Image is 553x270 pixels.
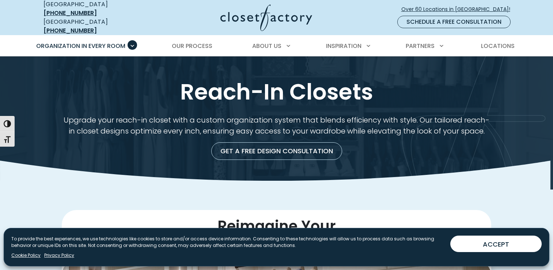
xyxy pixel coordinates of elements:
[62,115,491,136] p: Upgrade your reach-in closet with a custom organization system that blends efficiency with style....
[397,16,511,28] a: Schedule a Free Consultation
[217,216,336,236] span: Reimagine Your
[43,9,97,17] a: [PHONE_NUMBER]
[401,5,516,13] span: Over 60 Locations in [GEOGRAPHIC_DATA]!
[172,42,212,50] span: Our Process
[481,42,515,50] span: Locations
[43,18,149,35] div: [GEOGRAPHIC_DATA]
[211,142,342,160] a: Get a Free Design Consultation
[220,4,312,31] img: Closet Factory Logo
[401,3,516,16] a: Over 60 Locations in [GEOGRAPHIC_DATA]!
[36,42,125,50] span: Organization in Every Room
[326,42,361,50] span: Inspiration
[450,236,542,252] button: ACCEPT
[406,42,435,50] span: Partners
[252,42,281,50] span: About Us
[31,36,522,56] nav: Primary Menu
[42,78,511,106] h1: Reach-In Closets
[11,252,41,259] a: Cookie Policy
[43,26,97,35] a: [PHONE_NUMBER]
[11,236,444,249] p: To provide the best experiences, we use technologies like cookies to store and/or access device i...
[44,252,74,259] a: Privacy Policy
